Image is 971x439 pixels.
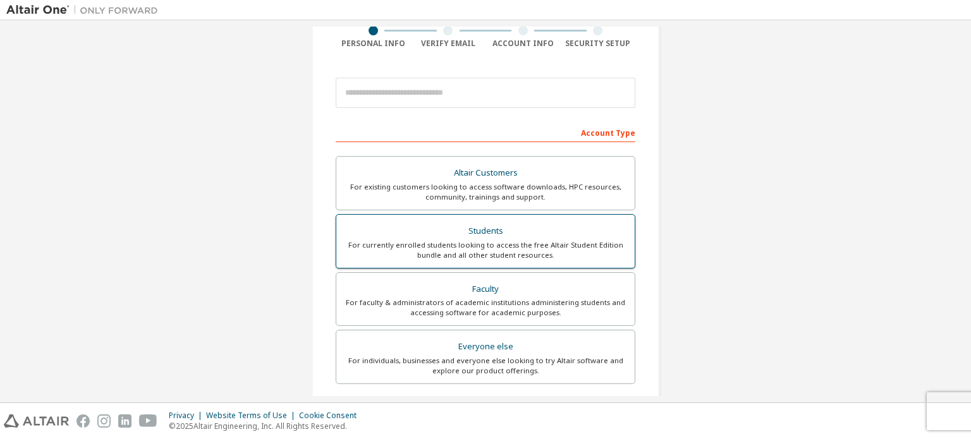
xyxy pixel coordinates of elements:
[411,39,486,49] div: Verify Email
[336,122,635,142] div: Account Type
[344,280,627,298] div: Faculty
[118,414,131,428] img: linkedin.svg
[169,411,206,421] div: Privacy
[76,414,90,428] img: facebook.svg
[6,4,164,16] img: Altair One
[336,39,411,49] div: Personal Info
[97,414,111,428] img: instagram.svg
[299,411,364,421] div: Cookie Consent
[139,414,157,428] img: youtube.svg
[344,338,627,356] div: Everyone else
[169,421,364,431] p: © 2025 Altair Engineering, Inc. All Rights Reserved.
[344,164,627,182] div: Altair Customers
[206,411,299,421] div: Website Terms of Use
[344,356,627,376] div: For individuals, businesses and everyone else looking to try Altair software and explore our prod...
[485,39,561,49] div: Account Info
[4,414,69,428] img: altair_logo.svg
[344,222,627,240] div: Students
[344,182,627,202] div: For existing customers looking to access software downloads, HPC resources, community, trainings ...
[561,39,636,49] div: Security Setup
[344,240,627,260] div: For currently enrolled students looking to access the free Altair Student Edition bundle and all ...
[344,298,627,318] div: For faculty & administrators of academic institutions administering students and accessing softwa...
